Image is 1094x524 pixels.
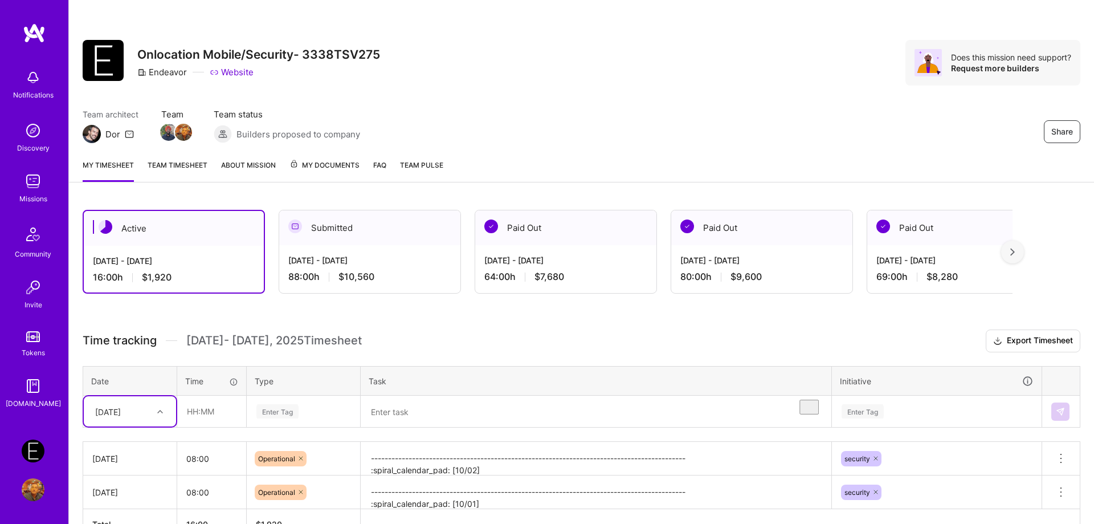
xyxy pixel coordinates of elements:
a: Endeavor: Onlocation Mobile/Security- 3338TSV275 [19,440,47,462]
img: Paid Out [484,220,498,233]
div: Does this mission need support? [951,52,1071,63]
img: tokens [26,331,40,342]
input: HH:MM [177,444,246,474]
span: Share [1051,126,1073,137]
img: teamwork [22,170,44,193]
button: Export Timesheet [986,330,1080,352]
a: Team Pulse [400,159,443,182]
img: Team Member Avatar [175,124,192,141]
i: icon Mail [125,129,134,139]
span: $7,680 [534,271,564,283]
span: Team Pulse [400,161,443,169]
h3: Onlocation Mobile/Security- 3338TSV275 [137,47,380,62]
img: Submit [1056,407,1065,416]
textarea: -------------------------------------------------------------------------------------------- :spi... [362,443,830,474]
img: Invite [22,276,44,299]
img: Avatar [915,49,942,76]
img: logo [23,23,46,43]
img: Paid Out [876,220,890,233]
div: Submitted [279,210,460,245]
span: Operational [258,488,295,497]
a: Team timesheet [148,159,207,182]
div: 69:00 h [876,271,1039,283]
span: Team status [214,108,360,120]
input: HH:MM [178,396,246,426]
a: Team Member Avatar [161,123,176,142]
button: Share [1044,120,1080,143]
div: Discovery [17,142,50,154]
div: 88:00 h [288,271,451,283]
a: Team Member Avatar [176,123,191,142]
div: Dor [105,128,120,140]
i: icon CompanyGray [137,68,146,77]
div: Time [185,375,238,387]
th: Type [247,366,361,396]
textarea: -------------------------------------------------------------------------------------------- :spi... [362,477,830,508]
a: Website [210,66,254,78]
img: Builders proposed to company [214,125,232,143]
div: Enter Tag [842,403,884,420]
i: icon Chevron [157,409,163,415]
img: discovery [22,119,44,142]
div: Initiative [840,375,1034,388]
div: [DATE] [92,486,168,498]
span: security [844,454,870,463]
div: [DATE] - [DATE] [876,254,1039,266]
a: User Avatar [19,478,47,501]
span: [DATE] - [DATE] , 2025 Timesheet [186,334,362,348]
span: $10,560 [338,271,374,283]
a: FAQ [373,159,386,182]
input: HH:MM [177,477,246,507]
div: 64:00 h [484,271,647,283]
div: [DOMAIN_NAME] [6,397,61,409]
img: Endeavor: Onlocation Mobile/Security- 3338TSV275 [22,440,44,462]
img: bell [22,66,44,89]
a: My timesheet [83,159,134,182]
span: $9,600 [730,271,762,283]
div: Enter Tag [256,403,299,420]
img: Submitted [288,220,302,233]
span: Operational [258,454,295,463]
img: guide book [22,375,44,397]
img: Paid Out [680,220,694,233]
div: Endeavor [137,66,187,78]
div: [DATE] - [DATE] [93,255,255,267]
img: Community [19,221,47,248]
a: About Mission [221,159,276,182]
span: Time tracking [83,334,157,348]
div: 80:00 h [680,271,843,283]
img: Active [99,220,112,234]
span: Team architect [83,108,138,120]
div: [DATE] [95,405,121,417]
div: Notifications [13,89,54,101]
img: Company Logo [83,40,124,81]
th: Task [361,366,832,396]
div: 16:00 h [93,271,255,283]
div: Active [84,211,264,246]
div: Invite [25,299,42,311]
div: Paid Out [475,210,656,245]
div: Community [15,248,51,260]
img: right [1010,248,1015,256]
img: Team Member Avatar [160,124,177,141]
span: $8,280 [926,271,958,283]
span: Team [161,108,191,120]
div: [DATE] - [DATE] [484,254,647,266]
img: User Avatar [22,478,44,501]
i: icon Download [993,335,1002,347]
span: Builders proposed to company [236,128,360,140]
a: My Documents [289,159,360,182]
div: [DATE] [92,453,168,465]
div: Paid Out [671,210,852,245]
div: Missions [19,193,47,205]
textarea: To enrich screen reader interactions, please activate Accessibility in Grammarly extension settings [362,397,830,427]
div: Request more builders [951,63,1071,74]
div: [DATE] - [DATE] [680,254,843,266]
img: Team Architect [83,125,101,143]
span: $1,920 [142,271,172,283]
span: security [844,488,870,497]
th: Date [83,366,177,396]
div: [DATE] - [DATE] [288,254,451,266]
span: My Documents [289,159,360,172]
div: Tokens [22,347,45,359]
